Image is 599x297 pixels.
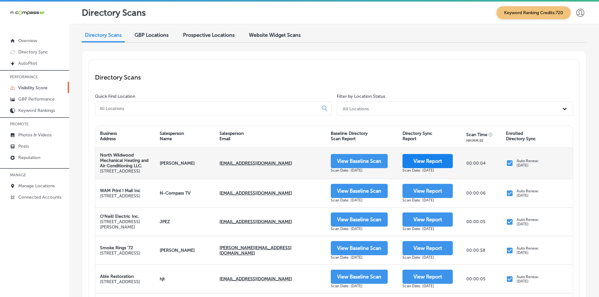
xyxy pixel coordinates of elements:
[160,248,195,253] strong: [PERSON_NAME]
[331,284,388,288] div: Scan Date: [DATE]
[183,32,235,38] span: Prospective Locations
[331,227,388,231] div: Scan Date: [DATE]
[343,106,369,111] div: All Locations
[18,85,47,91] p: Visibility Score
[331,246,388,251] a: View Baseline Scan
[18,195,61,200] p: Connected Accounts
[331,131,368,141] div: Baseline Directory Scan Report
[337,94,385,99] label: Filter by Location Status
[517,217,539,226] p: Auto Renew: [DATE]
[95,74,573,81] p: Directory Scans
[466,139,494,143] div: HH:MM:SS
[466,219,485,224] p: 00:00:05
[402,131,432,141] div: Directory Sync Report
[18,38,37,43] p: Overview
[18,108,55,113] p: Keyword Rankings
[402,246,453,251] a: View Report
[219,161,292,166] strong: [EMAIL_ADDRESS][DOMAIN_NAME]
[466,276,485,282] p: 00:00:05
[10,10,45,16] img: 660ab0bf-5cc7-4cb8-ba1c-48b5ae0f18e60NCTV_CLogo_TV_Black_-500x88.png
[402,270,453,284] button: View Report
[100,245,133,250] strong: Smoke Rings '72
[160,219,170,224] strong: JPEZ
[402,198,453,202] div: Scan Date: [DATE]
[331,270,388,284] button: View Baseline Scan
[219,219,292,224] strong: [EMAIL_ADDRESS][DOMAIN_NAME]
[100,188,141,193] strong: WAM Print I Mail Inc
[18,61,37,66] p: AutoPilot
[506,131,536,141] div: Enrolled Directory Sync
[219,131,244,141] div: Salesperson Email
[517,189,539,198] p: Auto Renew: [DATE]
[489,132,494,136] button: Displays the total time taken to generate this report.
[249,32,301,38] span: Website Widget Scans
[331,198,388,202] div: Scan Date: [DATE]
[100,152,148,168] strong: North Wildwood Mechanical Heating and Air Conditioning LLC.
[219,276,292,282] strong: [EMAIL_ADDRESS][DOMAIN_NAME]
[517,275,539,283] p: Auto Renew: [DATE]
[466,190,485,196] p: 00:00:06
[100,214,139,219] strong: O'Neill Electric Inc.
[219,190,292,196] strong: [EMAIL_ADDRESS][DOMAIN_NAME]
[402,255,453,260] div: Scan Date: [DATE]
[100,193,141,199] p: [STREET_ADDRESS]
[517,159,539,168] p: Auto Renew: [DATE]
[466,132,487,137] div: Scan Time
[402,284,453,288] div: Scan Date: [DATE]
[135,32,169,38] span: GBP Locations
[160,161,195,166] strong: [PERSON_NAME]
[160,190,191,196] strong: N-Compass TV
[95,94,135,99] label: Quick Find Location
[402,227,453,231] div: Scan Date: [DATE]
[402,274,453,280] a: View Report
[100,219,150,230] p: [STREET_ADDRESS][PERSON_NAME]
[18,155,40,160] p: Reputation
[99,106,317,111] input: All Locations
[402,184,453,198] button: View Report
[402,212,453,227] button: View Report
[402,154,453,168] button: View Report
[331,274,388,280] a: View Baseline Scan
[331,241,388,255] button: View Baseline Scan
[331,212,388,227] button: View Baseline Scan
[100,168,150,174] p: [STREET_ADDRESS]
[496,6,571,19] span: Keyword Ranking Credits: 720
[82,8,146,18] p: Directory Scans
[331,184,388,198] button: View Baseline Scan
[85,32,122,38] span: Directory Scans
[402,159,453,164] a: View Report
[331,159,388,164] a: View Baseline Scan
[402,168,453,173] div: Scan Date: [DATE]
[331,255,388,260] div: Scan Date: [DATE]
[18,183,55,189] p: Manage Locations
[466,248,485,253] p: 00:00:58
[331,217,388,223] a: View Baseline Scan
[100,274,134,279] strong: Able Restoration
[219,245,291,256] strong: [PERSON_NAME][EMAIL_ADDRESS][DOMAIN_NAME]
[402,241,453,255] button: View Report
[402,189,453,194] a: View Report
[100,279,140,284] p: [STREET_ADDRESS]
[466,161,485,166] p: 00:00:04
[18,49,48,55] p: Directory Sync
[402,217,453,223] a: View Report
[331,154,388,168] button: View Baseline Scan
[18,96,55,102] p: GBP Performance
[331,168,388,173] div: Scan Date: [DATE]
[18,132,52,138] p: Photos & Videos
[160,131,184,141] div: Salesperson Name
[160,276,165,282] strong: hjt
[100,131,117,141] div: Business Address
[100,250,140,256] p: [STREET_ADDRESS]
[18,144,29,149] p: Posts
[517,246,539,255] p: Auto Renew: [DATE]
[331,189,388,194] a: View Baseline Scan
